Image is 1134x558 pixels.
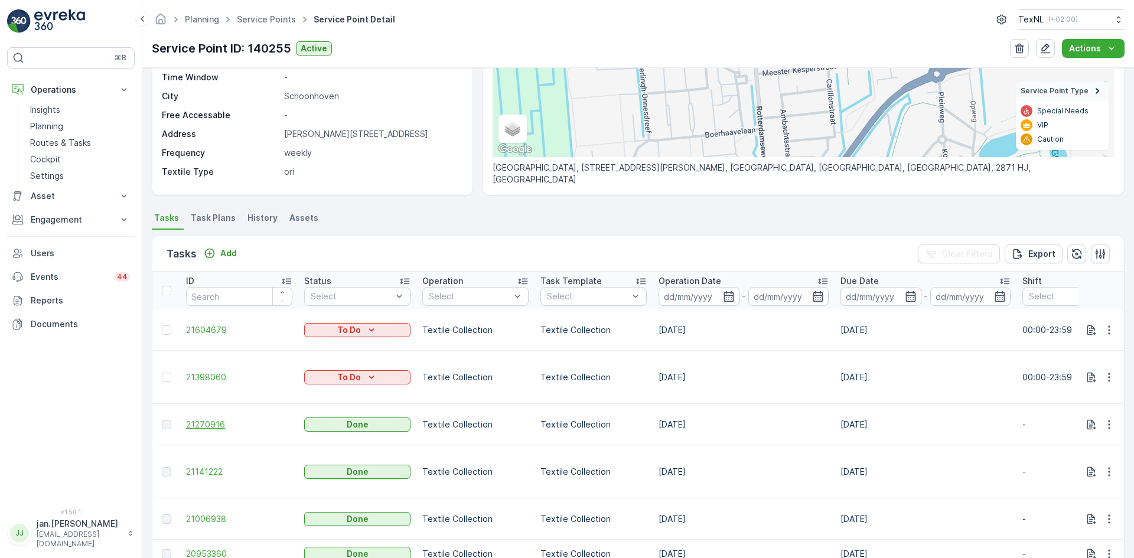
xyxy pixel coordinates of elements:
button: Done [304,512,410,526]
td: [DATE] [835,498,1016,540]
button: Add [199,246,242,260]
p: Operation [422,275,463,287]
p: Schoonhoven [284,90,460,102]
a: Cockpit [25,151,135,168]
input: Search [186,287,292,306]
span: Service Point Type [1021,86,1089,96]
p: Settings [30,170,64,182]
p: Textile Collection [540,324,647,336]
span: Assets [289,212,318,224]
p: Asset [31,190,111,202]
a: Planning [185,14,219,24]
p: Actions [1069,43,1101,54]
a: 21006938 [186,513,292,525]
button: Done [304,417,410,432]
p: 00:00-23:59 [1022,324,1129,336]
input: dd/mm/yyyy [840,287,921,306]
input: dd/mm/yyyy [659,287,739,306]
p: Textile Collection [422,513,529,525]
a: Homepage [154,17,167,27]
a: Routes & Tasks [25,135,135,151]
p: Textile Collection [540,371,647,383]
p: - [284,71,460,83]
a: 21141222 [186,466,292,478]
button: Active [296,41,332,56]
a: Settings [25,168,135,184]
p: Cockpit [30,154,61,165]
p: Select [311,291,392,302]
p: Engagement [31,214,111,226]
button: JJjan.[PERSON_NAME][EMAIL_ADDRESS][DOMAIN_NAME] [7,518,135,549]
p: Users [31,247,130,259]
p: Done [347,466,369,478]
p: Service Point ID: 140255 [152,40,291,57]
p: Textile Collection [540,513,647,525]
div: Toggle Row Selected [162,514,171,524]
p: Active [301,43,327,54]
p: To Do [337,371,361,383]
p: ori [284,166,460,178]
button: Export [1005,244,1063,263]
p: Select [429,291,510,302]
p: 00:00-23:59 [1022,371,1129,383]
td: [DATE] [653,498,835,540]
p: City [162,90,279,102]
button: Engagement [7,208,135,231]
td: [DATE] [835,351,1016,404]
p: jan.[PERSON_NAME] [37,518,122,530]
div: Toggle Row Selected [162,373,171,382]
p: weekly [284,147,460,159]
p: Done [347,419,369,430]
p: Textile Collection [422,324,529,336]
p: Frequency [162,147,279,159]
p: Clear Filters [941,248,993,260]
button: TexNL(+02:00) [1018,9,1125,30]
a: Users [7,242,135,265]
p: - [1022,466,1129,478]
a: 21398060 [186,371,292,383]
summary: Service Point Type [1016,82,1109,100]
p: Textile Type [162,166,279,178]
p: Add [220,247,237,259]
p: Planning [30,120,63,132]
td: [DATE] [835,309,1016,351]
p: - [284,109,460,121]
a: Reports [7,289,135,312]
p: Operation Date [659,275,721,287]
button: To Do [304,323,410,337]
p: ( +02:00 ) [1048,15,1078,24]
p: To Do [337,324,361,336]
a: Open this area in Google Maps (opens a new window) [496,142,535,157]
p: Reports [31,295,130,306]
div: Toggle Row Selected [162,420,171,429]
p: ID [186,275,194,287]
a: Events44 [7,265,135,289]
a: Planning [25,118,135,135]
td: [DATE] [835,445,1016,498]
p: TexNL [1018,14,1044,25]
a: Layers [500,116,526,142]
span: v 1.50.1 [7,508,135,515]
span: Task Plans [191,212,236,224]
p: Insights [30,104,60,116]
p: Textile Collection [422,419,529,430]
td: [DATE] [653,351,835,404]
button: To Do [304,370,410,384]
a: 21604679 [186,324,292,336]
p: Textile Collection [422,371,529,383]
p: Operations [31,84,111,96]
a: 21270916 [186,419,292,430]
p: VIP [1037,120,1048,130]
span: History [247,212,278,224]
a: Service Points [237,14,296,24]
p: - [742,289,746,304]
td: [DATE] [653,445,835,498]
td: [DATE] [653,309,835,351]
p: Events [31,271,107,283]
p: Special Needs [1037,106,1089,116]
div: Toggle Row Selected [162,467,171,477]
p: - [1022,419,1129,430]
